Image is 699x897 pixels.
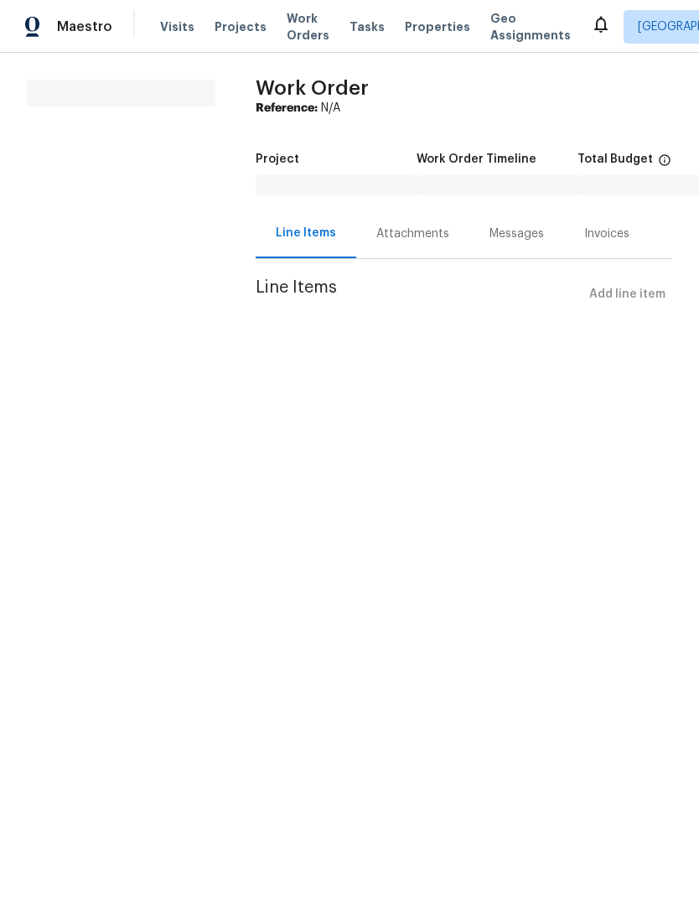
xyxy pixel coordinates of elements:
[658,153,671,175] span: The total cost of line items that have been proposed by Opendoor. This sum includes line items th...
[256,100,672,117] div: N/A
[215,18,267,35] span: Projects
[577,153,653,165] h5: Total Budget
[256,102,318,114] b: Reference:
[376,226,449,242] div: Attachments
[490,10,571,44] span: Geo Assignments
[256,279,582,310] span: Line Items
[160,18,194,35] span: Visits
[256,78,369,98] span: Work Order
[405,18,470,35] span: Properties
[57,18,112,35] span: Maestro
[287,10,329,44] span: Work Orders
[276,225,336,241] div: Line Items
[349,21,385,33] span: Tasks
[584,226,629,242] div: Invoices
[256,153,299,165] h5: Project
[489,226,544,242] div: Messages
[417,153,536,165] h5: Work Order Timeline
